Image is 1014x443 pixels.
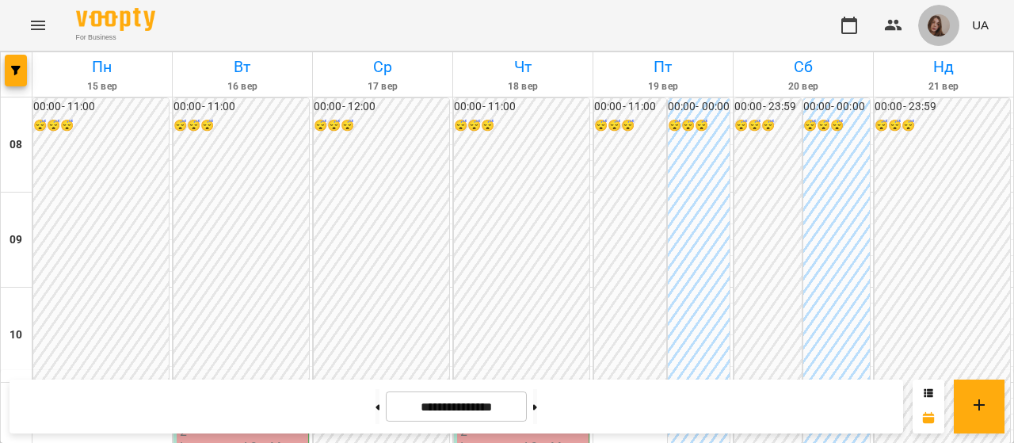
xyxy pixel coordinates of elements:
h6: 😴😴😴 [668,117,730,135]
button: UA [966,10,995,40]
h6: Чт [456,55,590,79]
h6: Вт [175,55,310,79]
h6: 00:00 - 00:00 [668,98,730,116]
h6: 00:00 - 11:00 [173,98,309,116]
img: Voopty Logo [76,8,155,31]
h6: 00:00 - 00:00 [803,98,871,116]
h6: Сб [736,55,871,79]
h6: Нд [876,55,1011,79]
button: Menu [19,6,57,44]
h6: 16 вер [175,79,310,94]
h6: 21 вер [876,79,1011,94]
span: For Business [76,32,155,43]
h6: 00:00 - 11:00 [594,98,666,116]
h6: Пт [596,55,730,79]
h6: 15 вер [35,79,170,94]
h6: 😴😴😴 [454,117,589,135]
h6: 00:00 - 23:59 [734,98,802,116]
h6: 00:00 - 23:59 [875,98,1010,116]
h6: 00:00 - 12:00 [314,98,449,116]
h6: 10 [10,327,22,344]
h6: 😴😴😴 [173,117,309,135]
h6: 18 вер [456,79,590,94]
h6: 😴😴😴 [734,117,802,135]
h6: 09 [10,231,22,249]
h6: 😴😴😴 [314,117,449,135]
span: UA [972,17,989,33]
h6: 08 [10,136,22,154]
h6: 😴😴😴 [594,117,666,135]
h6: 00:00 - 11:00 [454,98,589,116]
h6: 20 вер [736,79,871,94]
h6: Ср [315,55,450,79]
h6: 😴😴😴 [33,117,169,135]
h6: 😴😴😴 [803,117,871,135]
h6: Пн [35,55,170,79]
h6: 19 вер [596,79,730,94]
img: 6cd80b088ed49068c990d7a30548842a.jpg [928,14,950,36]
h6: 00:00 - 11:00 [33,98,169,116]
h6: 😴😴😴 [875,117,1010,135]
h6: 17 вер [315,79,450,94]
